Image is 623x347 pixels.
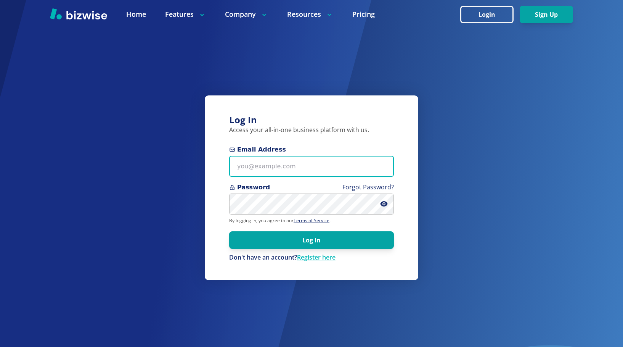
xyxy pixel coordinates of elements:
[520,6,573,23] button: Sign Up
[165,10,206,19] p: Features
[126,10,146,19] a: Home
[229,183,394,192] span: Password
[229,231,394,249] button: Log In
[342,183,394,191] a: Forgot Password?
[460,11,520,18] a: Login
[294,217,329,224] a: Terms of Service
[229,253,394,262] p: Don't have an account?
[229,156,394,177] input: you@example.com
[352,10,375,19] a: Pricing
[460,6,514,23] button: Login
[225,10,268,19] p: Company
[229,145,394,154] span: Email Address
[297,253,336,261] a: Register here
[50,8,107,19] img: Bizwise Logo
[520,11,573,18] a: Sign Up
[229,126,394,134] p: Access your all-in-one business platform with us.
[229,114,394,126] h3: Log In
[229,218,394,224] p: By logging in, you agree to our .
[287,10,333,19] p: Resources
[229,253,394,262] div: Don't have an account?Register here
